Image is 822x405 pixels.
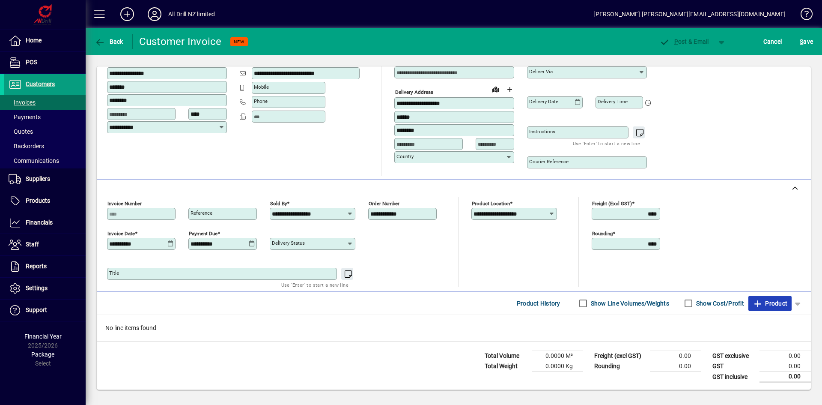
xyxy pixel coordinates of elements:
[396,153,414,159] mat-label: Country
[4,168,86,190] a: Suppliers
[4,234,86,255] a: Staff
[281,280,348,290] mat-hint: Use 'Enter' to start a new line
[753,297,787,310] span: Product
[168,7,215,21] div: All Drill NZ limited
[26,197,50,204] span: Products
[592,201,632,207] mat-label: Freight (excl GST)
[472,201,510,207] mat-label: Product location
[4,256,86,277] a: Reports
[480,361,532,372] td: Total Weight
[9,99,36,106] span: Invoices
[141,6,168,22] button: Profile
[590,351,650,361] td: Freight (excl GST)
[480,351,532,361] td: Total Volume
[708,372,759,382] td: GST inclusive
[369,201,399,207] mat-label: Order number
[9,114,41,120] span: Payments
[708,361,759,372] td: GST
[517,297,560,310] span: Product History
[650,351,701,361] td: 0.00
[532,361,583,372] td: 0.0000 Kg
[4,30,86,51] a: Home
[272,240,305,246] mat-label: Delivery status
[113,6,141,22] button: Add
[589,299,669,308] label: Show Line Volumes/Weights
[97,315,811,341] div: No line items found
[191,210,212,216] mat-label: Reference
[4,153,86,168] a: Communications
[694,299,744,308] label: Show Cost/Profit
[254,98,268,104] mat-label: Phone
[234,39,244,45] span: NEW
[254,84,269,90] mat-label: Mobile
[650,361,701,372] td: 0.00
[759,351,811,361] td: 0.00
[4,300,86,321] a: Support
[513,296,564,311] button: Product History
[592,231,613,237] mat-label: Rounding
[800,35,813,48] span: ave
[4,278,86,299] a: Settings
[139,35,222,48] div: Customer Invoice
[503,83,516,96] button: Choose address
[215,53,229,66] button: Copy to Delivery address
[708,351,759,361] td: GST exclusive
[763,35,782,48] span: Cancel
[759,361,811,372] td: 0.00
[26,175,50,182] span: Suppliers
[31,351,54,358] span: Package
[4,95,86,110] a: Invoices
[761,34,784,49] button: Cancel
[26,306,47,313] span: Support
[95,38,123,45] span: Back
[529,69,553,75] mat-label: Deliver via
[26,263,47,270] span: Reports
[26,37,42,44] span: Home
[759,372,811,382] td: 0.00
[9,143,44,150] span: Backorders
[593,7,786,21] div: [PERSON_NAME] [PERSON_NAME][EMAIL_ADDRESS][DOMAIN_NAME]
[590,361,650,372] td: Rounding
[4,212,86,234] a: Financials
[659,38,709,45] span: ost & Email
[26,219,53,226] span: Financials
[26,241,39,248] span: Staff
[529,159,569,165] mat-label: Courier Reference
[270,201,287,207] mat-label: Sold by
[4,124,86,139] a: Quotes
[4,139,86,153] a: Backorders
[800,38,803,45] span: S
[92,34,125,49] button: Back
[86,34,133,49] app-page-header-button: Back
[26,285,48,291] span: Settings
[529,129,555,135] mat-label: Instructions
[794,2,811,30] a: Knowledge Base
[532,351,583,361] td: 0.0000 M³
[655,34,713,49] button: Post & Email
[529,99,558,105] mat-label: Delivery date
[598,99,628,105] mat-label: Delivery time
[489,82,503,96] a: View on map
[26,81,55,87] span: Customers
[109,270,119,276] mat-label: Title
[9,157,59,164] span: Communications
[107,201,142,207] mat-label: Invoice number
[674,38,678,45] span: P
[573,138,640,148] mat-hint: Use 'Enter' to start a new line
[24,333,62,340] span: Financial Year
[26,59,37,66] span: POS
[189,231,217,237] mat-label: Payment due
[4,52,86,73] a: POS
[4,110,86,124] a: Payments
[9,128,33,135] span: Quotes
[107,231,135,237] mat-label: Invoice date
[748,296,792,311] button: Product
[4,190,86,212] a: Products
[798,34,815,49] button: Save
